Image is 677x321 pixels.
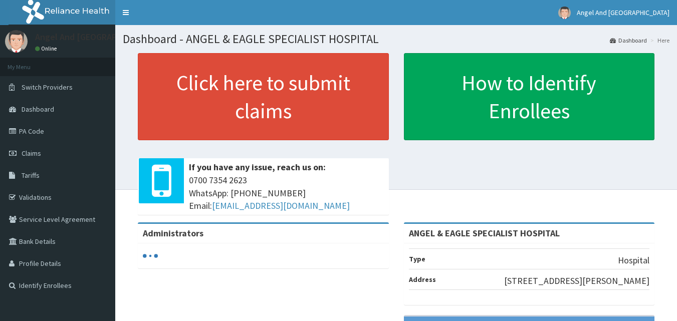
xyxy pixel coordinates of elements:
[212,200,350,211] a: [EMAIL_ADDRESS][DOMAIN_NAME]
[409,227,560,239] strong: ANGEL & EAGLE SPECIALIST HOSPITAL
[404,53,655,140] a: How to Identify Enrollees
[143,248,158,263] svg: audio-loading
[35,45,59,52] a: Online
[409,254,425,263] b: Type
[143,227,203,239] b: Administrators
[5,30,28,53] img: User Image
[22,105,54,114] span: Dashboard
[577,8,669,17] span: Angel And [GEOGRAPHIC_DATA]
[138,53,389,140] a: Click here to submit claims
[123,33,669,46] h1: Dashboard - ANGEL & EAGLE SPECIALIST HOSPITAL
[22,149,41,158] span: Claims
[618,254,649,267] p: Hospital
[558,7,571,19] img: User Image
[409,275,436,284] b: Address
[189,161,326,173] b: If you have any issue, reach us on:
[22,83,73,92] span: Switch Providers
[648,36,669,45] li: Here
[610,36,647,45] a: Dashboard
[504,274,649,287] p: [STREET_ADDRESS][PERSON_NAME]
[22,171,40,180] span: Tariffs
[35,33,159,42] p: Angel And [GEOGRAPHIC_DATA]
[189,174,384,212] span: 0700 7354 2623 WhatsApp: [PHONE_NUMBER] Email:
